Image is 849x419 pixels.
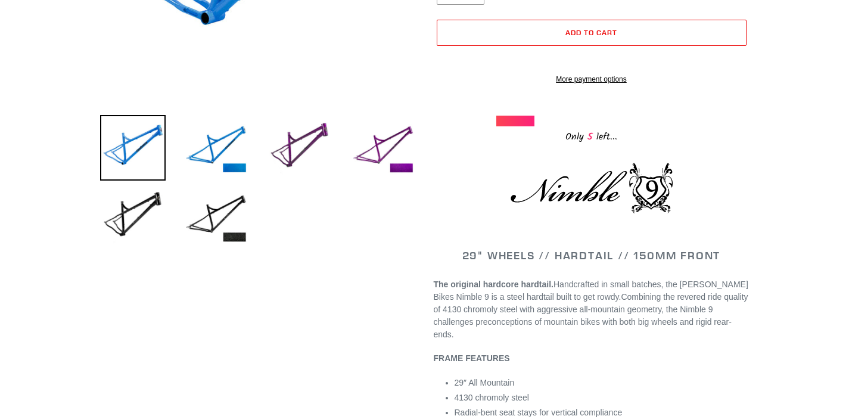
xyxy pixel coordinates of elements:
[267,115,332,181] img: Load image into Gallery viewer, NIMBLE 9 - Frameset
[100,184,166,250] img: Load image into Gallery viewer, NIMBLE 9 - Frameset
[434,280,553,289] strong: The original hardcore hardtail.
[437,74,747,85] a: More payment options
[455,393,529,402] span: 4130 chromoly steel
[100,115,166,181] img: Load image into Gallery viewer, NIMBLE 9 - Frameset
[584,129,596,144] span: 5
[434,280,748,302] span: Handcrafted in small batches, the [PERSON_NAME] Bikes Nimble 9 is a steel hardtail built to get r...
[434,292,748,339] span: Combining the revered ride quality of 4130 chromoly steel with aggressive all-mountain geometry, ...
[496,126,687,145] div: Only left...
[455,378,515,387] span: 29″ All Mountain
[184,115,249,181] img: Load image into Gallery viewer, NIMBLE 9 - Frameset
[184,184,249,250] img: Load image into Gallery viewer, NIMBLE 9 - Frameset
[350,115,416,181] img: Load image into Gallery viewer, NIMBLE 9 - Frameset
[437,20,747,46] button: Add to cart
[455,408,623,417] span: Radial-bent seat stays for vertical compliance
[565,28,617,37] span: Add to cart
[434,353,510,363] b: FRAME FEATURES
[462,249,721,262] span: 29" WHEELS // HARDTAIL // 150MM FRONT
